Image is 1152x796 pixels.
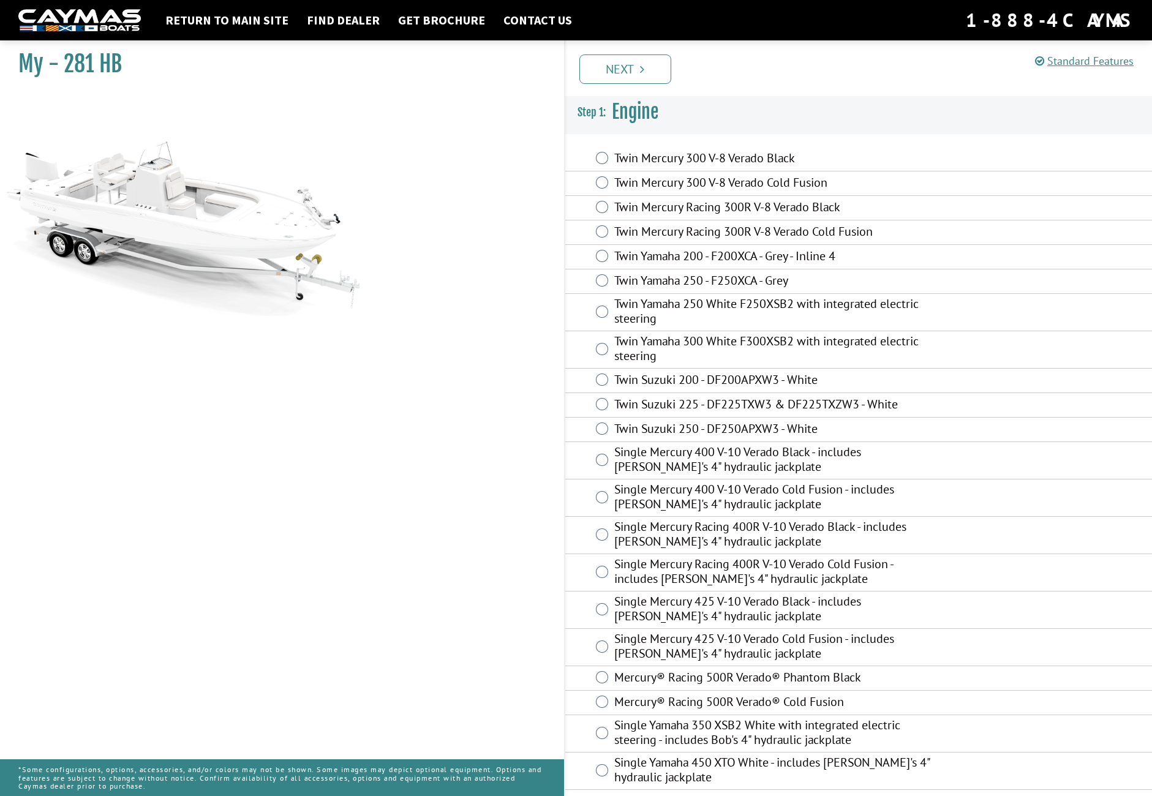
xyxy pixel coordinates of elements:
label: Single Mercury Racing 400R V-10 Verado Cold Fusion - includes [PERSON_NAME]'s 4" hydraulic jackplate [614,557,937,589]
a: Next [579,54,671,84]
label: Twin Suzuki 200 - DF200APXW3 - White [614,372,937,390]
label: Twin Yamaha 250 - F250XCA - Grey [614,273,937,291]
p: *Some configurations, options, accessories, and/or colors may not be shown. Some images may depic... [18,759,546,796]
label: Twin Suzuki 250 - DF250APXW3 - White [614,421,937,439]
label: Twin Yamaha 300 White F300XSB2 with integrated electric steering [614,334,937,366]
a: Contact Us [497,12,578,28]
label: Single Mercury Racing 400R V-10 Verado Black - includes [PERSON_NAME]'s 4" hydraulic jackplate [614,519,937,552]
label: Single Yamaha 350 XSB2 White with integrated electric steering - includes Bob's 4" hydraulic jack... [614,718,937,750]
div: 1-888-4CAYMAS [966,7,1134,34]
label: Single Mercury 425 V-10 Verado Cold Fusion - includes [PERSON_NAME]'s 4" hydraulic jackplate [614,631,937,664]
label: Twin Suzuki 225 - DF225TXW3 & DF225TXZW3 - White [614,397,937,415]
label: Mercury® Racing 500R Verado® Phantom Black [614,670,937,688]
label: Twin Mercury Racing 300R V-8 Verado Cold Fusion [614,224,937,242]
a: Find Dealer [301,12,386,28]
label: Twin Mercury 300 V-8 Verado Black [614,151,937,168]
img: white-logo-c9c8dbefe5ff5ceceb0f0178aa75bf4bb51f6bca0971e226c86eb53dfe498488.png [18,9,141,32]
label: Single Mercury 400 V-10 Verado Black - includes [PERSON_NAME]'s 4" hydraulic jackplate [614,445,937,477]
label: Twin Mercury Racing 300R V-8 Verado Black [614,200,937,217]
h1: My - 281 HB [18,50,533,78]
label: Single Mercury 400 V-10 Verado Cold Fusion - includes [PERSON_NAME]'s 4" hydraulic jackplate [614,482,937,514]
label: Twin Yamaha 200 - F200XCA - Grey - Inline 4 [614,249,937,266]
a: Standard Features [1035,54,1134,68]
label: Single Yamaha 450 XTO White - includes [PERSON_NAME]'s 4" hydraulic jackplate [614,755,937,787]
label: Single Mercury 425 V-10 Verado Black - includes [PERSON_NAME]'s 4" hydraulic jackplate [614,594,937,626]
label: Twin Yamaha 250 White F250XSB2 with integrated electric steering [614,296,937,329]
a: Return to main site [159,12,295,28]
label: Twin Mercury 300 V-8 Verado Cold Fusion [614,175,937,193]
label: Mercury® Racing 500R Verado® Cold Fusion [614,694,937,712]
a: Get Brochure [392,12,491,28]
